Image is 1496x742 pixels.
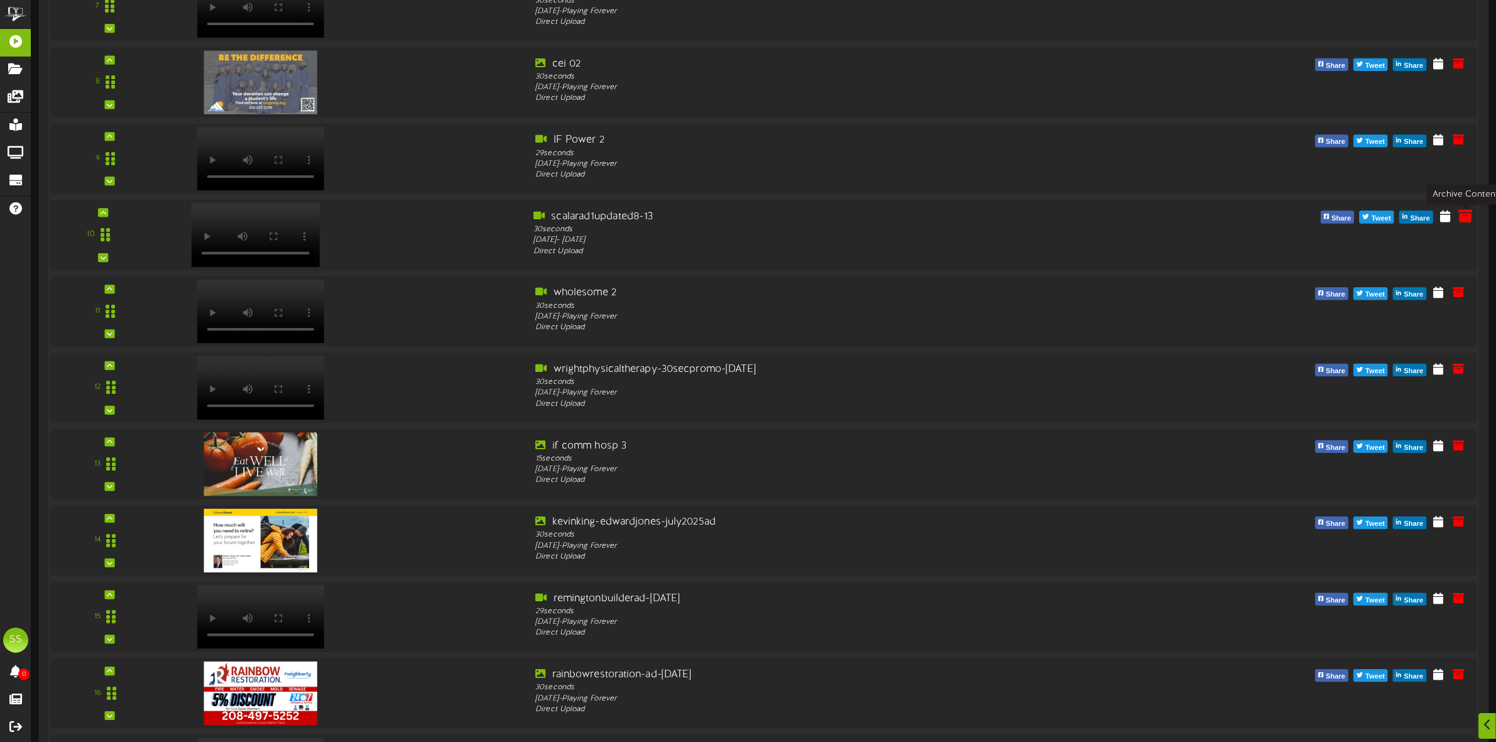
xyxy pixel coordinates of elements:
button: Tweet [1353,516,1388,529]
span: Share [1401,288,1426,302]
div: scalarad1updated8-13 [533,209,1115,224]
div: [DATE] - Playing Forever [535,158,1111,169]
div: [DATE] - Playing Forever [535,617,1111,628]
div: 11 [95,306,100,317]
div: remingtonbuilderad-[DATE] [535,591,1111,606]
div: 29 seconds [535,606,1111,617]
button: Share [1315,669,1348,682]
button: Share [1315,593,1348,606]
div: [DATE] - Playing Forever [535,388,1111,398]
span: Tweet [1363,59,1387,73]
span: Share [1323,135,1348,149]
div: [DATE] - Playing Forever [535,6,1111,16]
span: Share [1323,594,1348,608]
div: if comm hosp 3 [535,439,1111,453]
button: Share [1393,669,1426,682]
span: Share [1401,135,1426,149]
div: wholesome 2 [535,286,1111,300]
span: Share [1323,670,1348,684]
button: Tweet [1353,58,1388,71]
button: Tweet [1353,669,1388,682]
div: 13 [94,459,101,469]
div: Direct Upload [535,475,1111,486]
img: 1016abb3-16fd-4762-ac85-0e87b7b9d7ef.jpg [204,509,317,572]
div: 10 [87,229,94,241]
span: Share [1401,59,1426,73]
span: Share [1401,517,1426,531]
div: [DATE] - Playing Forever [535,464,1111,475]
div: 30 seconds [533,224,1115,236]
button: Share [1315,287,1348,300]
div: rainbowrestoration-ad-[DATE] [535,668,1111,682]
span: Share [1408,211,1433,225]
span: Tweet [1369,211,1394,225]
div: cei 02 [535,57,1111,71]
div: Direct Upload [535,17,1111,28]
div: 9 [96,153,100,164]
button: Share [1321,210,1355,223]
div: IF Power 2 [535,133,1111,148]
div: 14 [94,535,101,546]
button: Share [1393,593,1426,606]
span: 0 [18,668,30,680]
span: Tweet [1363,135,1387,149]
button: Tweet [1353,287,1388,300]
span: Share [1401,670,1426,684]
div: 16 [94,688,101,699]
div: 30 seconds [535,300,1111,311]
div: 30 seconds [535,72,1111,82]
span: Share [1323,364,1348,378]
button: Share [1315,58,1348,71]
button: Share [1315,364,1348,376]
button: Share [1393,364,1426,376]
button: Share [1393,440,1426,453]
span: Share [1329,211,1353,225]
div: Direct Upload [535,552,1111,562]
span: Tweet [1363,670,1387,684]
div: Direct Upload [533,246,1115,258]
div: 12 [94,383,101,393]
div: SS [3,628,28,653]
div: Direct Upload [535,704,1111,715]
button: Share [1399,210,1433,223]
div: 30 seconds [535,682,1111,693]
span: Tweet [1363,517,1387,531]
div: Direct Upload [535,399,1111,410]
span: Share [1323,288,1348,302]
span: Share [1323,59,1348,73]
div: wrightphysicaltherapy-30secpromo-[DATE] [535,363,1111,377]
button: Share [1393,287,1426,300]
div: Direct Upload [535,322,1111,333]
div: [DATE] - Playing Forever [535,693,1111,704]
span: Share [1401,364,1426,378]
button: Tweet [1353,440,1388,453]
div: 15 [94,611,101,622]
img: 50bbd8c6-54c2-44d3-b47a-dab7b4d208a4.jpg [204,662,317,725]
button: Tweet [1360,210,1394,223]
div: Direct Upload [535,628,1111,638]
span: Tweet [1363,441,1387,455]
button: Share [1315,134,1348,147]
button: Tweet [1353,593,1388,606]
div: 30 seconds [535,530,1111,540]
span: Share [1323,517,1348,531]
img: c578b247-430c-4b40-87a8-3c58058d5b73digital-adceifoundation.jpg [204,50,317,114]
div: Direct Upload [535,170,1111,180]
button: Tweet [1353,364,1388,376]
div: 15 seconds [535,453,1111,464]
span: Share [1401,441,1426,455]
button: Share [1393,516,1426,529]
div: 29 seconds [535,148,1111,158]
span: Tweet [1363,594,1387,608]
div: [DATE] - Playing Forever [535,540,1111,551]
div: kevinking-edwardjones-july2025ad [535,515,1111,530]
div: Direct Upload [535,93,1111,104]
img: f3c0e58e-efe4-41eb-8bd2-cffe0403cf3f.jpg [204,432,317,496]
span: Tweet [1363,364,1387,378]
div: [DATE] - Playing Forever [535,82,1111,93]
span: Tweet [1363,288,1387,302]
button: Share [1393,58,1426,71]
span: Share [1323,441,1348,455]
div: [DATE] - Playing Forever [535,312,1111,322]
button: Share [1393,134,1426,147]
